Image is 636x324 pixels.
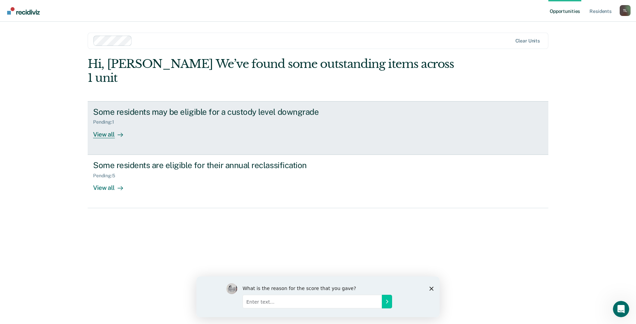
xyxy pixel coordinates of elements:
iframe: Intercom live chat [613,301,629,317]
iframe: Survey by Kim from Recidiviz [196,276,440,317]
div: Pending : 1 [93,119,120,125]
div: Some residents are eligible for their annual reclassification [93,160,332,170]
button: Profile dropdown button [620,5,631,16]
div: Some residents may be eligible for a custody level downgrade [93,107,332,117]
div: Hi, [PERSON_NAME] We’ve found some outstanding items across 1 unit [88,57,456,85]
img: Recidiviz [7,7,40,15]
div: Pending : 5 [93,173,121,179]
a: Some residents are eligible for their annual reclassificationPending:5View all [88,155,548,208]
div: View all [93,125,131,138]
div: View all [93,178,131,192]
a: Some residents may be eligible for a custody level downgradePending:1View all [88,101,548,155]
div: T L [620,5,631,16]
div: Clear units [515,38,540,44]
